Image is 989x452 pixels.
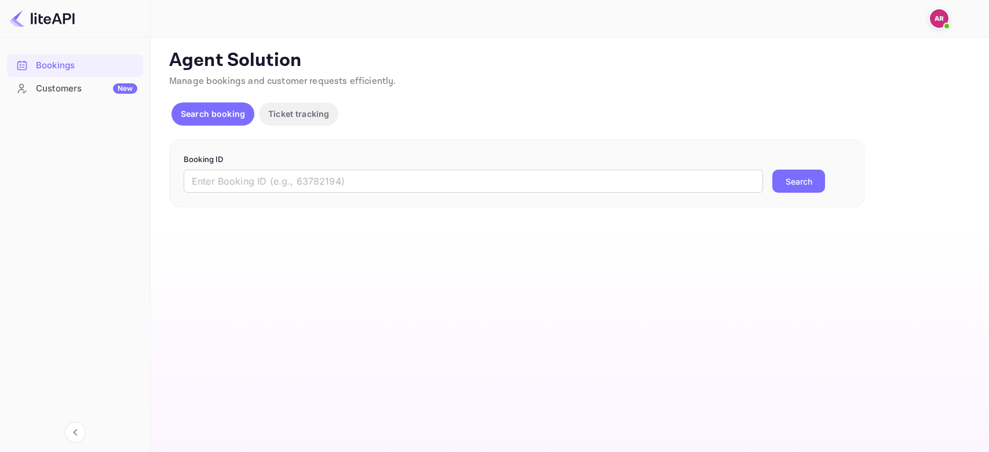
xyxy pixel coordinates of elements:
[7,54,143,76] a: Bookings
[169,75,396,87] span: Manage bookings and customer requests efficiently.
[169,49,968,72] p: Agent Solution
[268,108,329,120] p: Ticket tracking
[7,78,143,99] a: CustomersNew
[65,422,86,443] button: Collapse navigation
[9,9,75,28] img: LiteAPI logo
[36,82,137,95] div: Customers
[772,170,825,193] button: Search
[184,170,763,193] input: Enter Booking ID (e.g., 63782194)
[113,83,137,94] div: New
[7,54,143,77] div: Bookings
[7,78,143,100] div: CustomersNew
[930,9,948,28] img: amram rita
[184,154,850,166] p: Booking ID
[181,108,245,120] p: Search booking
[36,59,137,72] div: Bookings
